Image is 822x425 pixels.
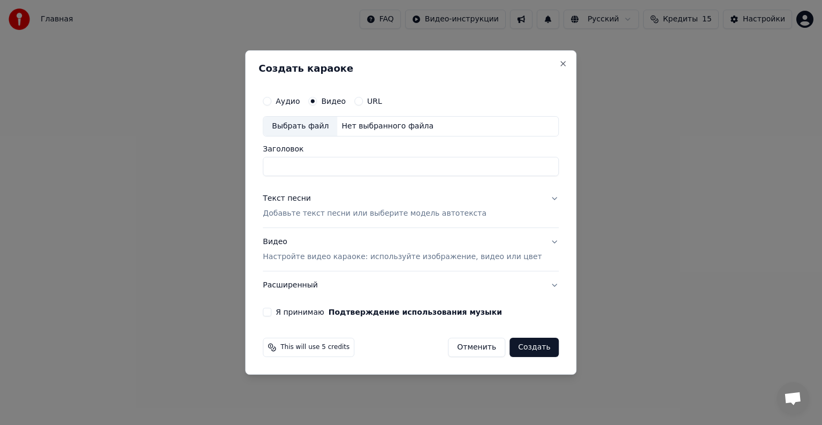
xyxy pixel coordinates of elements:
[329,308,502,316] button: Я принимаю
[263,271,559,299] button: Расширенный
[321,97,346,105] label: Видео
[263,185,559,227] button: Текст песниДобавьте текст песни или выберите модель автотекста
[263,117,337,136] div: Выбрать файл
[263,193,311,204] div: Текст песни
[337,121,438,132] div: Нет выбранного файла
[276,97,300,105] label: Аудио
[258,64,563,73] h2: Создать караоке
[448,338,505,357] button: Отменить
[263,145,559,153] label: Заголовок
[509,338,559,357] button: Создать
[280,343,349,352] span: This will use 5 credits
[367,97,382,105] label: URL
[263,237,542,262] div: Видео
[263,228,559,271] button: ВидеоНастройте видео караоке: используйте изображение, видео или цвет
[263,252,542,262] p: Настройте видео караоке: используйте изображение, видео или цвет
[276,308,502,316] label: Я принимаю
[263,208,486,219] p: Добавьте текст песни или выберите модель автотекста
